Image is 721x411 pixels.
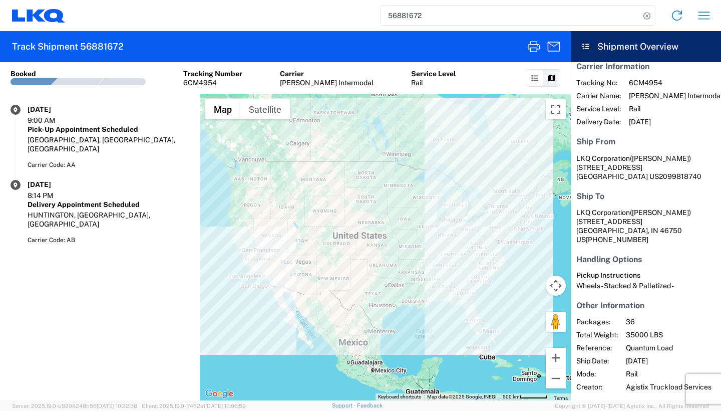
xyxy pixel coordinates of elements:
[630,154,691,162] span: ([PERSON_NAME])
[205,403,246,409] span: [DATE] 10:06:59
[576,255,705,264] h5: Handling Options
[203,387,236,400] img: Google
[576,62,705,71] h5: Carrier Information
[503,394,520,399] span: 500 km
[411,69,456,78] div: Service Level
[546,99,566,119] button: Toggle fullscreen view
[411,78,456,87] div: Rail
[576,137,705,146] h5: Ship From
[571,31,721,62] header: Shipment Overview
[203,387,236,400] a: Open this area in Google Maps (opens a new window)
[576,117,621,126] span: Delivery Date:
[576,382,618,391] span: Creator:
[12,41,124,53] h2: Track Shipment 56881672
[576,281,705,290] div: Wheels - Stacked & Palletized -
[659,172,701,180] span: 2099818740
[378,393,421,400] button: Keyboard shortcuts
[576,191,705,201] h5: Ship To
[555,401,709,410] span: Copyright © [DATE]-[DATE] Agistix Inc., All Rights Reserved
[28,180,78,189] div: [DATE]
[28,105,78,114] div: [DATE]
[546,276,566,296] button: Map camera controls
[576,330,618,339] span: Total Weight:
[554,395,568,401] a: Terms
[576,356,618,365] span: Ship Date:
[28,191,78,200] div: 8:14 PM
[357,402,383,408] a: Feedback
[28,211,190,229] div: HUNTINGTON, [GEOGRAPHIC_DATA], [GEOGRAPHIC_DATA]
[205,99,240,119] button: Show street map
[500,393,551,400] button: Map Scale: 500 km per 52 pixels
[630,209,691,217] span: ([PERSON_NAME])
[240,99,290,119] button: Show satellite imagery
[576,369,618,378] span: Mode:
[12,403,137,409] span: Server: 2025.19.0-b9208248b56
[28,135,190,153] div: [GEOGRAPHIC_DATA], [GEOGRAPHIC_DATA], [GEOGRAPHIC_DATA]
[576,343,618,352] span: Reference:
[576,163,642,171] span: [STREET_ADDRESS]
[332,402,357,408] a: Support
[183,69,242,78] div: Tracking Number
[142,403,246,409] span: Client: 2025.19.0-1f462a1
[427,394,497,399] span: Map data ©2025 Google, INEGI
[546,348,566,368] button: Zoom in
[576,154,705,181] address: [GEOGRAPHIC_DATA] US
[381,6,640,25] input: Shipment, tracking or reference number
[28,200,190,209] div: Delivery Appointment Scheduled
[280,78,374,87] div: [PERSON_NAME] Intermodal
[28,125,190,134] div: Pick-Up Appointment Scheduled
[576,271,705,280] h6: Pickup Instructions
[546,368,566,388] button: Zoom out
[280,69,374,78] div: Carrier
[626,356,711,365] span: [DATE]
[576,208,705,244] address: [GEOGRAPHIC_DATA], IN 46750 US
[28,160,190,169] div: Carrier Code: AA
[28,116,78,125] div: 9:00 AM
[576,301,705,310] h5: Other Information
[28,236,190,245] div: Carrier Code: AB
[626,330,711,339] span: 35000 LBS
[576,209,691,226] span: LKQ Corporation [STREET_ADDRESS]
[576,78,621,87] span: Tracking No:
[626,369,711,378] span: Rail
[626,343,711,352] span: Quantum Load
[576,317,618,326] span: Packages:
[97,403,137,409] span: [DATE] 10:22:58
[576,154,630,162] span: LKQ Corporation
[576,104,621,113] span: Service Level:
[11,69,36,78] div: Booked
[586,236,648,244] span: [PHONE_NUMBER]
[576,91,621,100] span: Carrier Name:
[546,312,566,332] button: Drag Pegman onto the map to open Street View
[626,317,711,326] span: 36
[183,78,242,87] div: 6CM4954
[626,382,711,391] span: Agistix Truckload Services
